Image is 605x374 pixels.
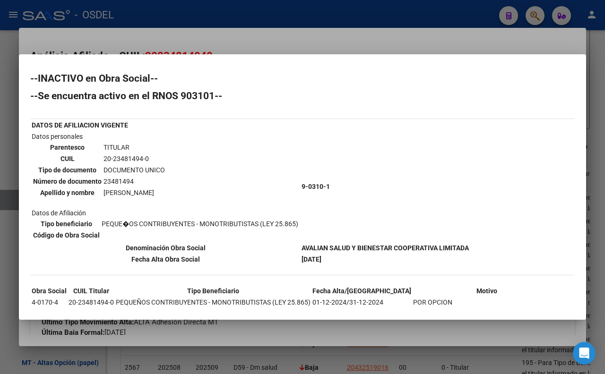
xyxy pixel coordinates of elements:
b: 9-0310-1 [302,183,330,190]
h2: --Se encuentra activo en el RNOS 903101-- [30,91,575,101]
td: PEQUEÑOS CONTRIBUYENTES - MONOTRIBUTISTAS (LEY 25.865) [115,297,311,307]
th: Apellido y nombre [33,187,102,198]
td: 01-02-2023/31-07-2024 [312,308,412,319]
b: AVALIAN SALUD Y BIENESTAR COOPERATIVA LIMITADA [302,244,469,252]
th: Parentesco [33,142,102,153]
td: Datos personales Datos de Afiliación [31,131,300,242]
th: Número de documento [33,176,102,187]
th: Tipo beneficiario [33,219,100,229]
td: RELACION DE DEPENDENCIA [115,308,311,319]
td: 01-12-2024/31-12-2024 [312,297,412,307]
b: [DATE] [302,255,321,263]
th: Tipo de documento [33,165,102,175]
th: Obra Social [31,286,67,296]
th: Fecha Alta/[GEOGRAPHIC_DATA] [312,286,412,296]
b: DATOS DE AFILIACION VIGENTE [32,121,128,129]
th: CUIL Titular [68,286,114,296]
td: 20-23481494-0 [103,153,165,164]
td: PEQUE�OS CONTRIBUYENTES - MONOTRIBUTISTAS (LEY 25.865) [101,219,299,229]
td: 4-0170-4 [31,297,67,307]
td: 20-23481494-0 [68,297,114,307]
td: 20-23481494-0 [68,308,114,319]
td: SIN DECLARACION JURADA [413,308,561,319]
td: [PERSON_NAME] [103,187,165,198]
th: CUIL [33,153,102,164]
td: POR OPCION [413,297,561,307]
div: Open Intercom Messenger [573,342,596,365]
h2: --INACTIVO en Obra Social-- [30,74,575,83]
th: Fecha Alta Obra Social [31,254,300,264]
th: Motivo [413,286,561,296]
th: Código de Obra Social [33,230,100,240]
th: Tipo Beneficiario [115,286,311,296]
th: Denominación Obra Social [31,243,300,253]
td: TITULAR [103,142,165,153]
td: 23481494 [103,176,165,187]
td: 1-1120-9 [31,308,67,319]
td: DOCUMENTO UNICO [103,165,165,175]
